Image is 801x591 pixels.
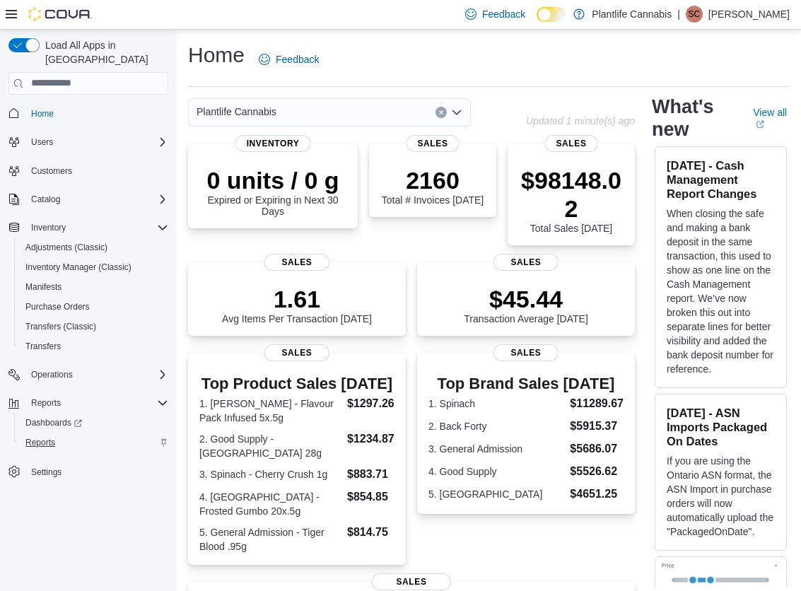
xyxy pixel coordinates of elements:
[199,397,341,425] dt: 1. [PERSON_NAME] - Flavour Pack Infused 5x.5g
[451,107,462,118] button: Open list of options
[25,366,168,383] span: Operations
[199,166,346,194] p: 0 units / 0 g
[667,158,775,201] h3: [DATE] - Cash Management Report Changes
[20,259,137,276] a: Inventory Manager (Classic)
[428,375,624,392] h3: Top Brand Sales [DATE]
[25,219,71,236] button: Inventory
[20,279,67,295] a: Manifests
[31,369,73,380] span: Operations
[592,6,672,23] p: Plantlife Cannabis
[25,105,168,122] span: Home
[222,285,372,324] div: Avg Items Per Transaction [DATE]
[667,206,775,376] p: When closing the safe and making a bank deposit in the same transaction, this used to show as one...
[570,486,624,503] dd: $4651.25
[570,440,624,457] dd: $5686.07
[526,115,635,127] p: Updated 1 minute(s) ago
[31,194,60,205] span: Catalog
[3,393,174,413] button: Reports
[407,135,460,152] span: Sales
[20,414,88,431] a: Dashboards
[347,431,394,447] dd: $1234.87
[31,136,53,148] span: Users
[14,257,174,277] button: Inventory Manager (Classic)
[428,487,564,501] dt: 5. [GEOGRAPHIC_DATA]
[14,238,174,257] button: Adjustments (Classic)
[199,467,341,481] dt: 3. Spinach - Cherry Crush 1g
[347,395,394,412] dd: $1297.26
[3,132,174,152] button: Users
[25,301,90,312] span: Purchase Orders
[537,7,566,22] input: Dark Mode
[347,466,394,483] dd: $883.71
[40,38,168,66] span: Load All Apps in [GEOGRAPHIC_DATA]
[25,162,168,180] span: Customers
[519,166,624,234] div: Total Sales [DATE]
[428,464,564,479] dt: 4. Good Supply
[708,6,790,23] p: [PERSON_NAME]
[253,45,325,74] a: Feedback
[25,219,168,236] span: Inventory
[20,338,168,355] span: Transfers
[31,108,54,119] span: Home
[372,573,451,590] span: Sales
[3,461,174,481] button: Settings
[14,317,174,337] button: Transfers (Classic)
[14,337,174,356] button: Transfers
[25,191,66,208] button: Catalog
[428,419,564,433] dt: 2. Back Forty
[199,490,341,518] dt: 4. [GEOGRAPHIC_DATA] - Frosted Gumbo 20x.5g
[25,366,78,383] button: Operations
[25,163,78,180] a: Customers
[753,107,790,129] a: View allExternal link
[31,397,61,409] span: Reports
[20,298,95,315] a: Purchase Orders
[756,120,764,129] svg: External link
[20,318,168,335] span: Transfers (Classic)
[428,397,564,411] dt: 1. Spinach
[20,338,66,355] a: Transfers
[276,52,319,66] span: Feedback
[570,395,624,412] dd: $11289.67
[197,103,276,120] span: Plantlife Cannabis
[482,7,525,21] span: Feedback
[25,437,55,448] span: Reports
[25,281,62,293] span: Manifests
[347,488,394,505] dd: $854.85
[686,6,703,23] div: Sebastian Cardinal
[667,406,775,448] h3: [DATE] - ASN Imports Packaged On Dates
[545,135,598,152] span: Sales
[3,218,174,238] button: Inventory
[20,279,168,295] span: Manifests
[20,318,102,335] a: Transfers (Classic)
[3,103,174,124] button: Home
[31,222,66,233] span: Inventory
[264,254,329,271] span: Sales
[570,463,624,480] dd: $5526.62
[14,413,174,433] a: Dashboards
[464,285,588,313] p: $45.44
[14,297,174,317] button: Purchase Orders
[264,344,329,361] span: Sales
[14,277,174,297] button: Manifests
[25,464,67,481] a: Settings
[677,6,680,23] p: |
[199,375,394,392] h3: Top Product Sales [DATE]
[537,22,537,23] span: Dark Mode
[3,160,174,181] button: Customers
[25,242,107,253] span: Adjustments (Classic)
[428,442,564,456] dt: 3. General Admission
[222,285,372,313] p: 1.61
[25,341,61,352] span: Transfers
[3,189,174,209] button: Catalog
[31,165,72,177] span: Customers
[14,433,174,452] button: Reports
[188,41,245,69] h1: Home
[493,344,559,361] span: Sales
[464,285,588,324] div: Transaction Average [DATE]
[689,6,701,23] span: SC
[25,462,168,480] span: Settings
[25,191,168,208] span: Catalog
[25,321,96,332] span: Transfers (Classic)
[519,166,624,223] p: $98148.02
[3,365,174,385] button: Operations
